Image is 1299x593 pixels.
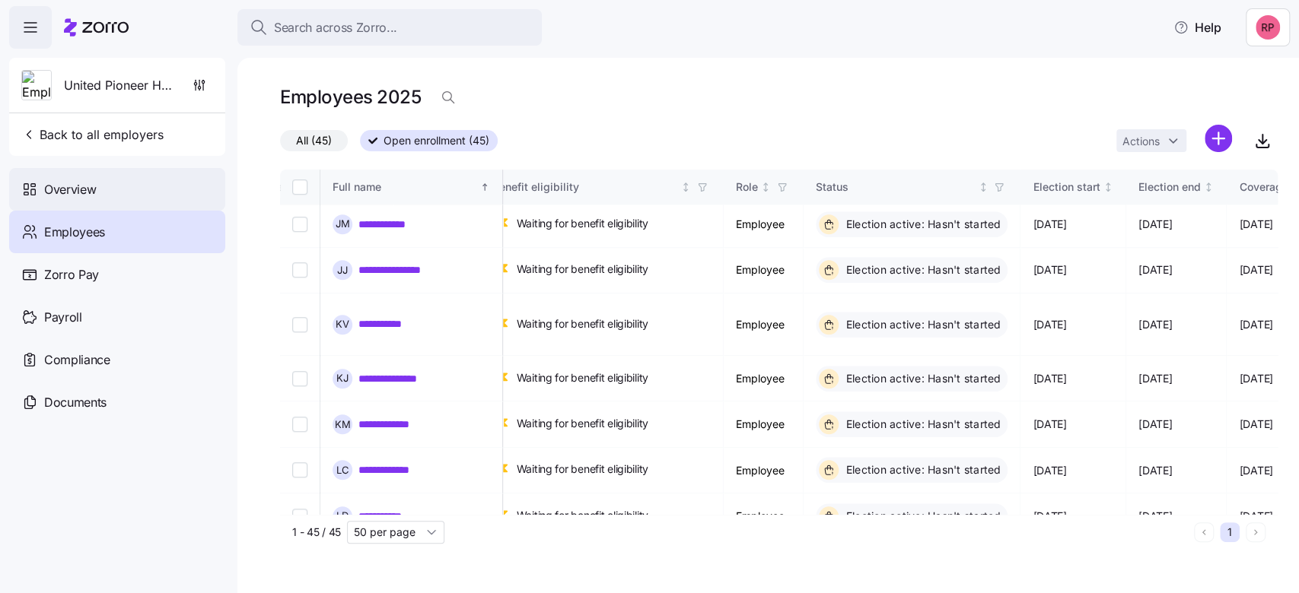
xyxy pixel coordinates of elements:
[1033,417,1066,432] span: [DATE]
[336,373,349,383] span: K J
[292,417,307,432] input: Select record 25
[842,371,1001,386] span: Election active: Hasn't started
[9,296,225,338] a: Payroll
[337,265,348,275] span: J J
[842,317,1001,332] span: Election active: Hasn't started
[274,18,397,37] span: Search across Zorro...
[724,448,804,493] td: Employee
[1239,317,1272,332] span: [DATE]
[1205,125,1232,152] svg: add icon
[724,293,804,356] td: Employee
[724,356,804,401] td: Employee
[15,119,170,150] button: Back to all employers
[760,182,771,192] div: Not sorted
[1239,262,1272,277] span: [DATE]
[1033,371,1066,386] span: [DATE]
[517,216,648,231] span: Waiting for benefit eligibility
[804,170,1021,205] th: StatusNot sorted
[1138,509,1172,524] span: [DATE]
[724,493,804,539] td: Employee
[1033,463,1066,478] span: [DATE]
[517,262,648,277] span: Waiting for benefit eligibility
[292,462,307,477] input: Select record 26
[292,217,307,232] input: Select record 21
[237,9,542,46] button: Search across Zorro...
[680,182,691,192] div: Not sorted
[1033,509,1066,524] span: [DATE]
[333,179,477,195] div: Full name
[842,462,1001,477] span: Election active: Hasn't started
[44,308,82,327] span: Payroll
[22,71,51,101] img: Employer logo
[480,170,724,205] th: Benefit eligibilityNot sorted
[384,131,489,151] span: Open enrollment (45)
[1033,262,1066,277] span: [DATE]
[64,76,174,95] span: United Pioneer Home
[44,393,107,412] span: Documents
[9,381,225,423] a: Documents
[724,170,804,205] th: RoleNot sorted
[21,125,164,144] span: Back to all employers
[736,179,758,195] div: Role
[492,179,678,195] div: Benefit eligibility
[517,416,648,431] span: Waiting for benefit eligibility
[9,168,225,211] a: Overview
[44,223,105,242] span: Employees
[1138,463,1172,478] span: [DATE]
[1239,217,1272,232] span: [DATE]
[724,401,804,447] td: Employee
[1220,522,1240,542] button: 1
[724,201,804,247] td: Employee
[44,265,99,284] span: Zorro Pay
[44,180,96,199] span: Overview
[1116,129,1186,152] button: Actions
[336,219,350,229] span: J M
[978,182,989,192] div: Not sorted
[292,317,307,332] input: Select record 23
[842,217,1001,232] span: Election active: Hasn't started
[1103,182,1113,192] div: Not sorted
[517,370,648,385] span: Waiting for benefit eligibility
[1138,179,1201,195] div: Election end
[1033,179,1100,195] div: Election start
[336,465,349,475] span: L C
[1126,170,1227,205] th: Election endNot sorted
[280,85,421,109] h1: Employees 2025
[1138,371,1172,386] span: [DATE]
[1138,317,1172,332] span: [DATE]
[9,211,225,253] a: Employees
[1239,509,1272,524] span: [DATE]
[1173,18,1221,36] span: Help
[816,179,976,195] div: Status
[292,525,341,540] span: 1 - 45 / 45
[724,248,804,293] td: Employee
[842,509,1001,524] span: Election active: Hasn't started
[1239,371,1272,386] span: [DATE]
[320,170,503,205] th: Full nameSorted ascending
[292,509,307,524] input: Select record 27
[1239,463,1272,478] span: [DATE]
[517,461,648,477] span: Waiting for benefit eligibility
[1203,182,1214,192] div: Not sorted
[1020,170,1126,205] th: Election startNot sorted
[842,417,1001,432] span: Election active: Hasn't started
[9,338,225,381] a: Compliance
[1138,417,1172,432] span: [DATE]
[1246,522,1266,542] button: Next page
[517,316,648,331] span: Waiting for benefit eligibility
[1239,417,1272,432] span: [DATE]
[336,319,349,329] span: K V
[1194,522,1214,542] button: Previous page
[517,508,648,523] span: Waiting for benefit eligibility
[1161,12,1234,43] button: Help
[9,253,225,296] a: Zorro Pay
[335,420,351,430] span: K M
[292,262,307,277] input: Select record 22
[1138,262,1172,277] span: [DATE]
[44,350,110,369] span: Compliance
[1138,217,1172,232] span: [DATE]
[292,179,307,195] input: Select all records
[296,131,332,151] span: All (45)
[1256,15,1280,40] img: eedd38507f2e98b8446e6c4bda047efc
[1033,217,1066,232] span: [DATE]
